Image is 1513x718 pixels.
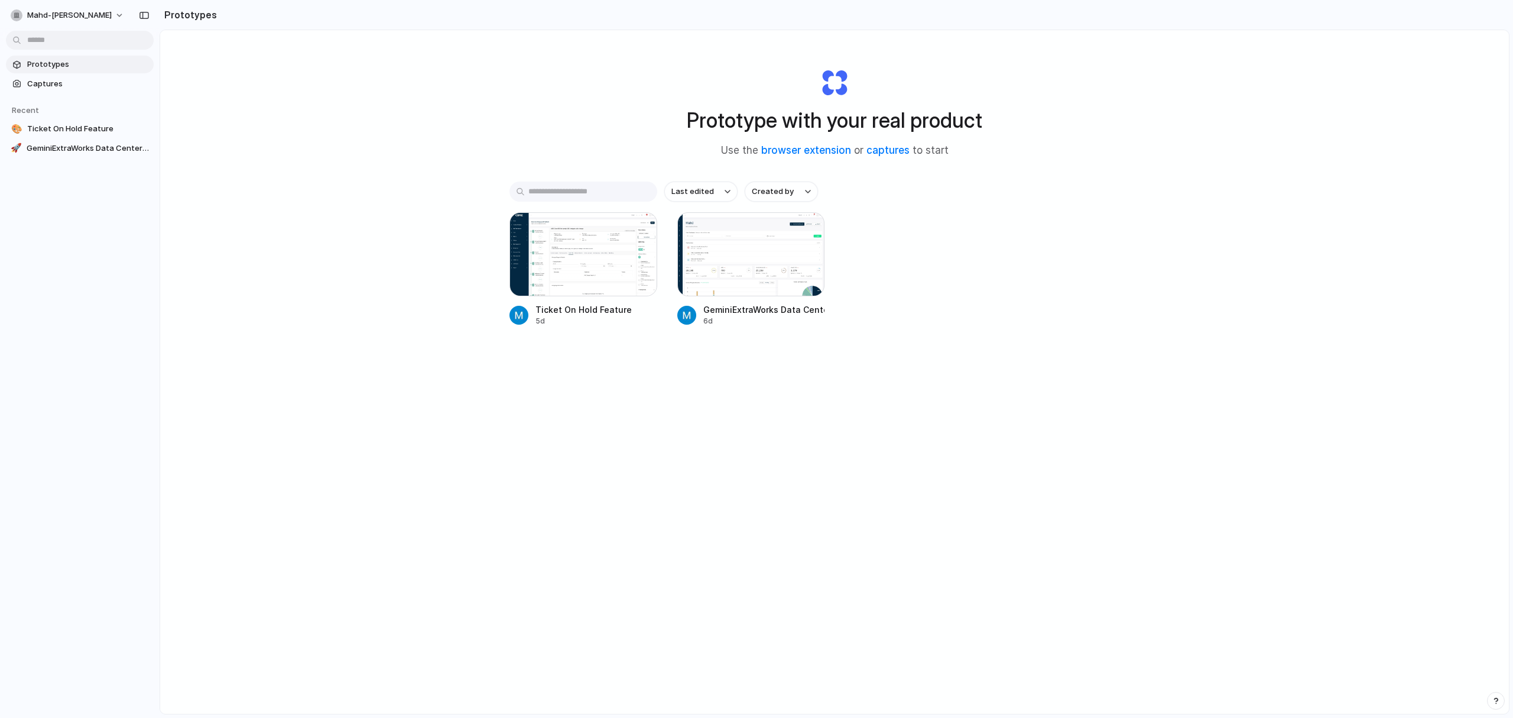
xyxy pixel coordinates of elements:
[535,303,632,316] div: Ticket On Hold Feature
[6,6,130,25] button: mahd-[PERSON_NAME]
[11,123,22,135] div: 🎨
[761,144,851,156] a: browser extension
[703,303,825,316] div: GeminiExtraWorks Data Center ITSM Dashboard
[6,56,154,73] a: Prototypes
[535,316,632,326] div: 5d
[27,9,112,21] span: mahd-[PERSON_NAME]
[752,186,794,198] span: Created by
[671,186,714,198] span: Last edited
[11,143,22,154] div: 🚀
[664,182,738,202] button: Last edited
[677,212,825,326] a: GeminiExtraWorks Data Center ITSM DashboardGeminiExtraWorks Data Center ITSM Dashboard6d
[866,144,910,156] a: captures
[160,8,217,22] h2: Prototypes
[6,75,154,93] a: Captures
[27,123,149,135] span: Ticket On Hold Feature
[687,105,982,136] h1: Prototype with your real product
[721,143,949,159] span: Use the or to start
[745,182,818,202] button: Created by
[6,120,154,138] a: 🎨Ticket On Hold Feature
[27,143,149,154] span: GeminiExtraWorks Data Center ITSM Dashboard
[703,316,825,326] div: 6d
[6,140,154,157] a: 🚀GeminiExtraWorks Data Center ITSM Dashboard
[27,78,149,90] span: Captures
[27,59,149,70] span: Prototypes
[509,212,657,326] a: Ticket On Hold FeatureTicket On Hold Feature5d
[12,105,39,115] span: Recent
